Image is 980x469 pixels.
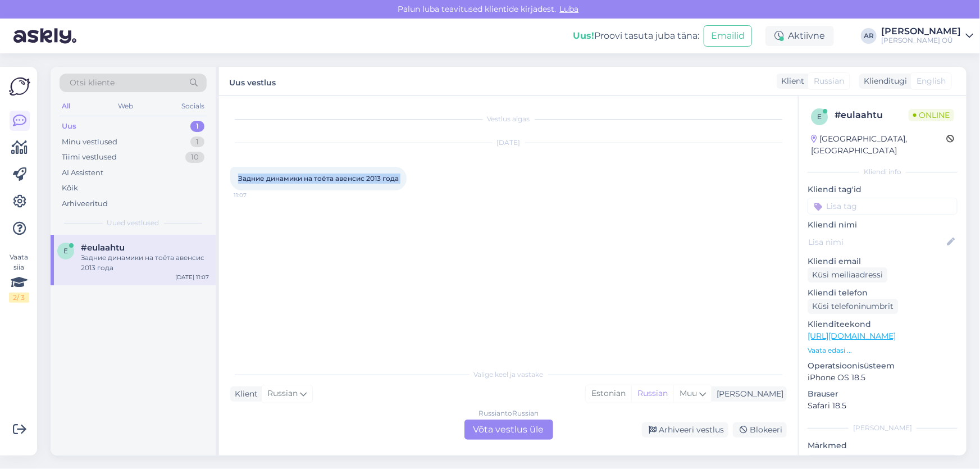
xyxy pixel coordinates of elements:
[909,109,954,121] span: Online
[62,136,117,148] div: Minu vestlused
[62,167,103,179] div: AI Assistent
[62,152,117,163] div: Tiimi vestlused
[175,273,209,281] div: [DATE] 11:07
[808,345,958,356] p: Vaata edasi ...
[817,112,822,121] span: e
[808,400,958,412] p: Safari 18.5
[808,198,958,215] input: Lisa tag
[733,422,787,438] div: Blokeeri
[704,25,752,47] button: Emailid
[777,75,804,87] div: Klient
[917,75,946,87] span: English
[808,184,958,195] p: Kliendi tag'id
[230,370,787,380] div: Valige keel ja vastake
[808,440,958,452] p: Märkmed
[808,236,945,248] input: Lisa nimi
[586,385,631,402] div: Estonian
[814,75,844,87] span: Russian
[179,99,207,113] div: Socials
[808,331,896,341] a: [URL][DOMAIN_NAME]
[62,183,78,194] div: Kõik
[116,99,136,113] div: Web
[808,423,958,433] div: [PERSON_NAME]
[190,121,204,132] div: 1
[573,29,699,43] div: Proovi tasuta juba täna:
[808,388,958,400] p: Brauser
[808,360,958,372] p: Operatsioonisüsteem
[808,372,958,384] p: iPhone OS 18.5
[573,30,594,41] b: Uus!
[631,385,673,402] div: Russian
[881,27,961,36] div: [PERSON_NAME]
[464,420,553,440] div: Võta vestlus üle
[81,253,209,273] div: Задние динамики на тоёта авенсис 2013 года
[881,36,961,45] div: [PERSON_NAME] OÜ
[230,138,787,148] div: [DATE]
[267,388,298,400] span: Russian
[808,299,898,314] div: Küsi telefoninumbrit
[712,388,783,400] div: [PERSON_NAME]
[881,27,973,45] a: [PERSON_NAME][PERSON_NAME] OÜ
[859,75,907,87] div: Klienditugi
[70,77,115,89] span: Otsi kliente
[190,136,204,148] div: 1
[62,121,76,132] div: Uus
[230,388,258,400] div: Klient
[185,152,204,163] div: 10
[230,114,787,124] div: Vestlus algas
[557,4,582,14] span: Luba
[808,318,958,330] p: Klienditeekond
[808,167,958,177] div: Kliendi info
[9,76,30,97] img: Askly Logo
[229,74,276,89] label: Uus vestlus
[60,99,72,113] div: All
[808,267,887,283] div: Küsi meiliaadressi
[9,293,29,303] div: 2 / 3
[238,174,399,183] span: Задние динамики на тоёта авенсис 2013 года
[642,422,728,438] div: Arhiveeri vestlus
[62,198,108,210] div: Arhiveeritud
[861,28,877,44] div: AR
[808,219,958,231] p: Kliendi nimi
[107,218,159,228] span: Uued vestlused
[808,256,958,267] p: Kliendi email
[234,191,276,199] span: 11:07
[765,26,834,46] div: Aktiivne
[63,247,68,255] span: e
[811,133,946,157] div: [GEOGRAPHIC_DATA], [GEOGRAPHIC_DATA]
[808,287,958,299] p: Kliendi telefon
[478,408,539,418] div: Russian to Russian
[9,252,29,303] div: Vaata siia
[81,243,125,253] span: #eulaahtu
[835,108,909,122] div: # eulaahtu
[680,388,697,398] span: Muu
